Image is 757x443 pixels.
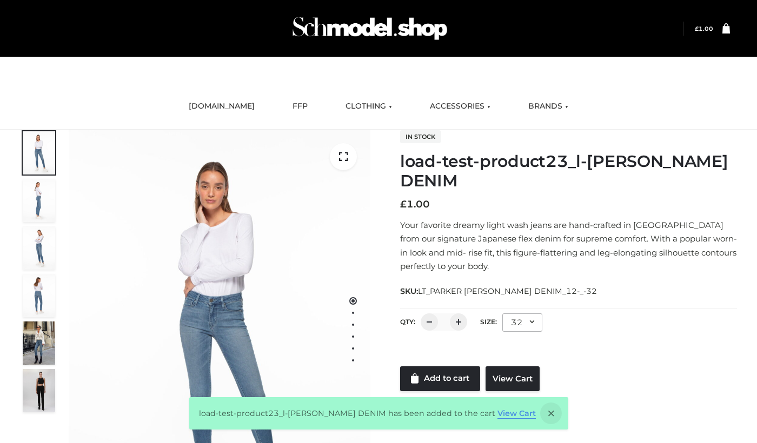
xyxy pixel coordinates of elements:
img: Schmodel Admin 964 [289,7,451,50]
a: [DOMAIN_NAME] [181,95,263,118]
img: 2001KLX-Ava-skinny-cove-1-scaled_9b141654-9513-48e5-b76c-3dc7db129200.jpg [23,131,55,174]
a: View Cart [497,408,536,418]
h1: load-test-product23_l-[PERSON_NAME] DENIM [400,152,737,191]
bdi: 1.00 [695,25,713,32]
a: CLOTHING [337,95,400,118]
label: QTY: [400,318,415,326]
span: £ [695,25,699,32]
bdi: 1.00 [400,198,430,210]
img: 49df5f96394c49d8b5cbdcda3511328a.HD-1080p-2.5Mbps-49301101_thumbnail.jpg [23,369,55,412]
img: 2001KLX-Ava-skinny-cove-4-scaled_4636a833-082b-4702-abec-fd5bf279c4fc.jpg [23,179,55,222]
span: In stock [400,130,441,143]
p: Your favorite dreamy light wash jeans are hand-crafted in [GEOGRAPHIC_DATA] from our signature Ja... [400,218,737,273]
a: FFP [284,95,316,118]
div: load-test-product23_l-[PERSON_NAME] DENIM has been added to the cart [189,397,568,429]
label: Size: [480,318,497,326]
span: £ [400,198,407,210]
div: 32 [502,313,542,332]
span: LT_PARKER [PERSON_NAME] DENIM_12-_-32 [418,286,597,296]
a: BRANDS [520,95,576,118]
a: View Cart [486,366,540,391]
img: 2001KLX-Ava-skinny-cove-2-scaled_32c0e67e-5e94-449c-a916-4c02a8c03427.jpg [23,274,55,317]
span: SKU: [400,285,598,298]
a: Add to cart [400,366,480,391]
img: 2001KLX-Ava-skinny-cove-3-scaled_eb6bf915-b6b9-448f-8c6c-8cabb27fd4b2.jpg [23,226,55,270]
img: Bowery-Skinny_Cove-1.jpg [23,321,55,365]
a: ACCESSORIES [422,95,499,118]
